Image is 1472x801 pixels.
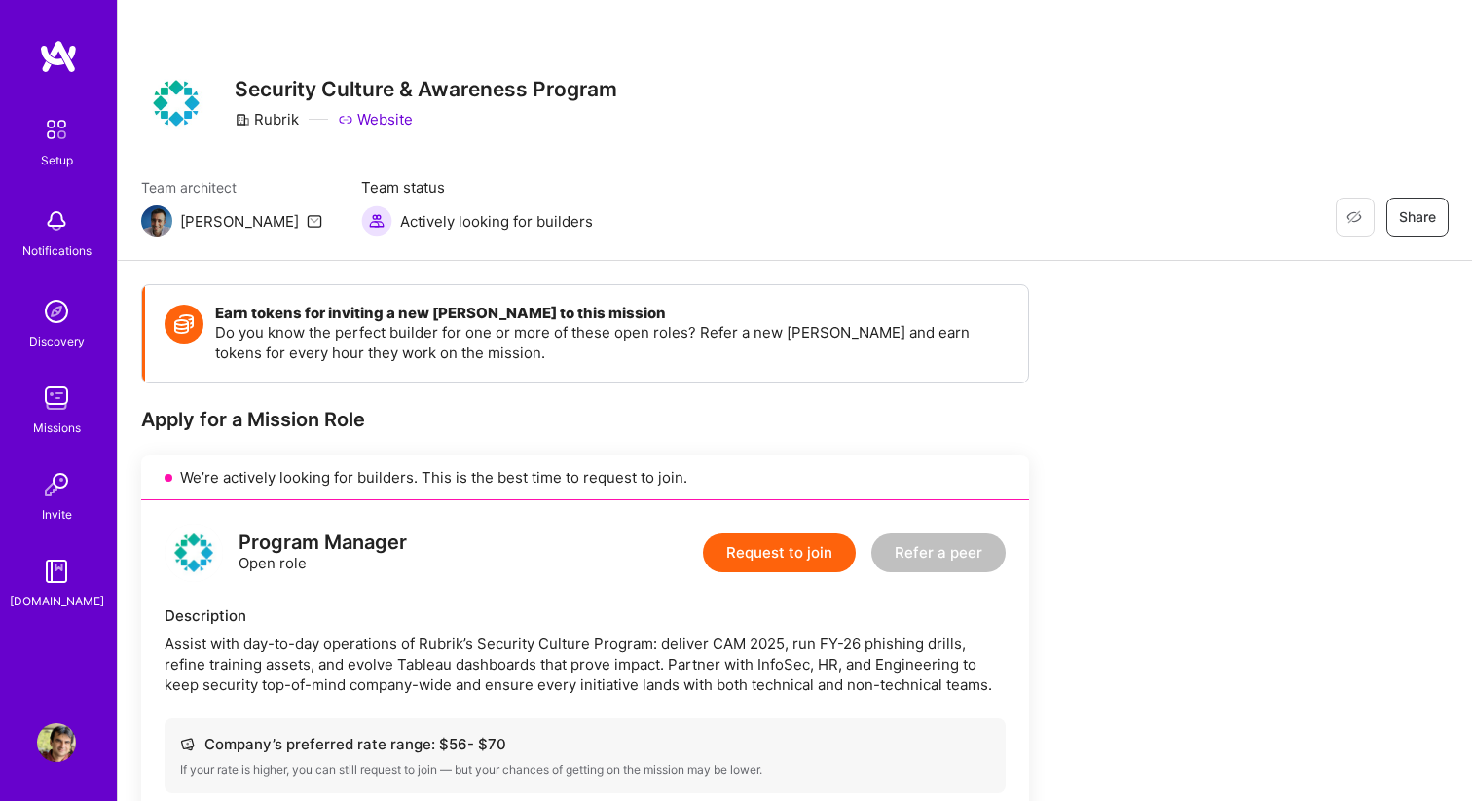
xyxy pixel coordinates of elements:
div: [PERSON_NAME] [180,211,299,232]
div: Invite [42,504,72,525]
a: User Avatar [32,723,81,762]
img: guide book [37,552,76,591]
img: Invite [37,465,76,504]
button: Refer a peer [871,533,1006,572]
span: Team status [361,177,593,198]
span: Team architect [141,177,322,198]
img: teamwork [37,379,76,418]
button: Share [1386,198,1449,237]
p: Do you know the perfect builder for one or more of these open roles? Refer a new [PERSON_NAME] an... [215,322,1009,363]
img: Company Logo [141,68,211,138]
div: If your rate is higher, you can still request to join — but your chances of getting on the missio... [180,762,990,778]
img: User Avatar [37,723,76,762]
a: Website [338,109,413,129]
div: [DOMAIN_NAME] [10,591,104,611]
div: Description [165,605,1006,626]
img: logo [39,39,78,74]
img: setup [36,109,77,150]
h3: Security Culture & Awareness Program [235,77,617,101]
img: bell [37,201,76,240]
div: Setup [41,150,73,170]
span: Actively looking for builders [400,211,593,232]
div: We’re actively looking for builders. This is the best time to request to join. [141,455,1029,500]
i: icon Cash [180,737,195,751]
h4: Earn tokens for inviting a new [PERSON_NAME] to this mission [215,305,1009,322]
i: icon EyeClosed [1346,209,1362,225]
div: Company’s preferred rate range: $ 56 - $ 70 [180,734,990,754]
button: Request to join [703,533,856,572]
div: Notifications [22,240,92,261]
img: Team Architect [141,205,172,237]
div: Assist with day-to-day operations of Rubrik’s Security Culture Program: deliver CAM 2025, run FY-... [165,634,1006,695]
img: logo [165,524,223,582]
span: Share [1399,207,1436,227]
i: icon CompanyGray [235,112,250,127]
div: Apply for a Mission Role [141,407,1029,432]
div: Open role [239,532,407,573]
div: Rubrik [235,109,299,129]
img: Actively looking for builders [361,205,392,237]
div: Missions [33,418,81,438]
div: Discovery [29,331,85,351]
i: icon Mail [307,213,322,229]
img: Token icon [165,305,203,344]
img: discovery [37,292,76,331]
div: Program Manager [239,532,407,553]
